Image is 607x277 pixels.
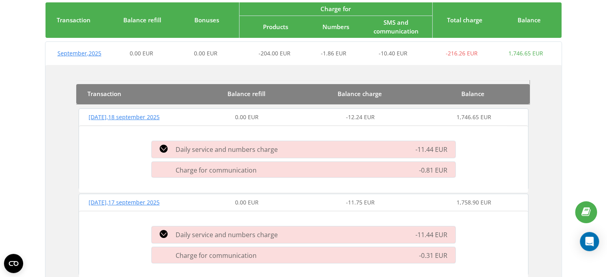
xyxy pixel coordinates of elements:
[176,230,278,239] span: Daily service and numbers charge
[374,18,419,35] span: SMS and сommunication
[508,49,543,57] span: 1,746.65 EUR
[419,251,447,260] span: -0.31 EUR
[87,90,121,98] span: Transaction
[263,23,288,31] span: Products
[57,49,101,57] span: September , 2025
[447,16,482,24] span: Total charge
[194,49,217,57] span: 0.00 EUR
[89,198,160,206] span: [DATE] , 17 september 2025
[259,49,291,57] span: -204.00 EUR
[176,145,278,154] span: Daily service and numbers charge
[415,145,447,153] span: -11.44 EUR
[461,90,484,98] span: Balance
[346,113,375,121] span: -12.24 EUR
[89,113,160,121] span: [DATE] , 18 september 2025
[321,49,346,57] span: -1.86 EUR
[235,113,259,121] span: 0.00 EUR
[580,232,599,251] div: Open Intercom Messenger
[57,16,91,24] span: Transaction
[176,165,257,174] span: Charge for communication
[415,230,447,239] span: -11.44 EUR
[518,16,541,24] span: Balance
[446,49,478,57] span: -216.26 EUR
[456,113,491,121] span: 1,746.65 EUR
[194,16,219,24] span: Bonuses
[346,198,375,206] span: -11.75 EUR
[322,23,349,31] span: Numbers
[419,165,447,174] span: -0.81 EUR
[176,251,257,260] span: Charge for communication
[130,49,153,57] span: 0.00 EUR
[456,198,491,206] span: 1,758.90 EUR
[123,16,161,24] span: Balance refill
[379,49,407,57] span: -10.40 EUR
[4,254,23,273] button: Open CMP widget
[235,198,259,206] span: 0.00 EUR
[227,90,265,98] span: Balance refill
[338,90,382,98] span: Balance charge
[320,5,351,13] span: Charge for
